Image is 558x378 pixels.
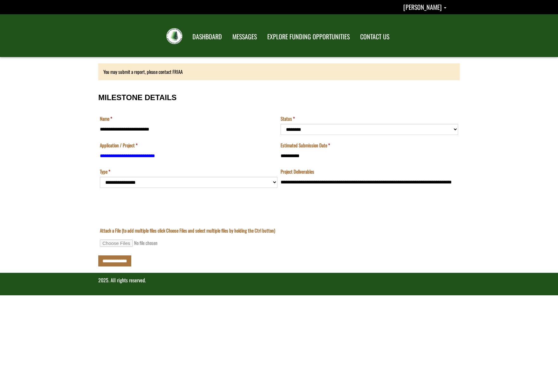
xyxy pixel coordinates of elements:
[281,177,458,208] textarea: Project Deliverables
[100,142,138,149] label: Application / Project
[100,227,275,234] label: Attach a File (to add multiple files click Choose Files and select multiple files by holding the ...
[187,27,394,45] nav: Main Navigation
[281,142,330,149] label: Estimated Submission Date
[403,2,442,12] span: [PERSON_NAME]
[188,29,227,45] a: DASHBOARD
[355,29,394,45] a: CONTACT US
[98,277,460,284] p: 2025
[228,29,262,45] a: MESSAGES
[100,168,110,175] label: Type
[98,63,460,80] div: You may submit a report, please contact FRIAA
[263,29,354,45] a: EXPLORE FUNDING OPPORTUNITIES
[281,168,314,175] label: Project Deliverables
[108,276,146,284] span: . All rights reserved.
[98,87,460,215] fieldset: MILESTONE DETAILS
[166,28,182,44] img: FRIAA Submissions Portal
[98,93,460,102] h3: MILESTONE DETAILS
[100,240,186,247] input: Attach a File (to add multiple files click Choose Files and select multiple files by holding the ...
[281,115,295,122] label: Status
[98,87,460,266] div: Milestone Details
[100,124,277,135] input: Name
[100,150,277,161] input: Application / Project is a required field.
[403,2,446,12] a: Dave Flynn
[100,115,112,122] label: Name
